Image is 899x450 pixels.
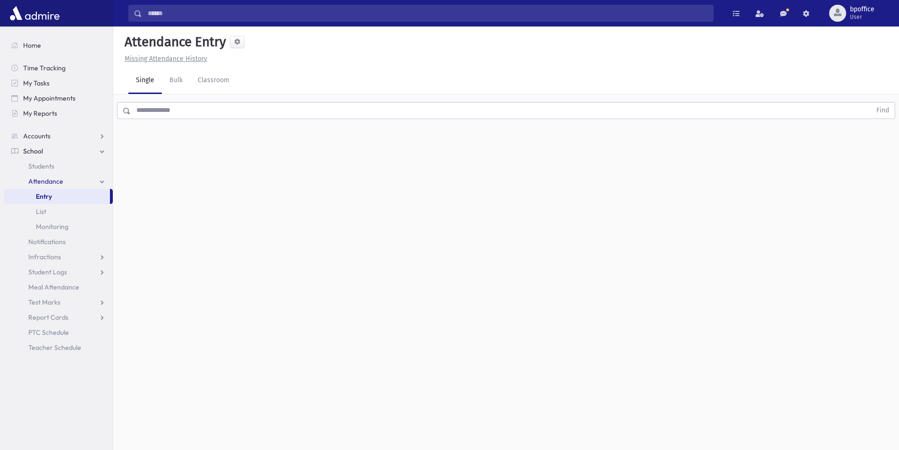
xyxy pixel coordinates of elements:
a: Home [4,38,113,53]
span: Students [28,162,54,170]
a: Monitoring [4,219,113,234]
a: My Reports [4,106,113,121]
h5: Attendance Entry [121,34,226,50]
a: Meal Attendance [4,280,113,295]
span: My Appointments [23,94,76,102]
a: My Tasks [4,76,113,91]
span: Student Logs [28,268,67,276]
a: List [4,204,113,219]
a: Notifications [4,234,113,249]
a: My Appointments [4,91,113,106]
a: Student Logs [4,264,113,280]
a: Report Cards [4,310,113,325]
a: Entry [4,189,110,204]
span: Teacher Schedule [28,343,81,352]
a: Classroom [190,68,237,94]
span: Time Tracking [23,64,66,72]
span: Infractions [28,253,61,261]
a: Accounts [4,128,113,144]
a: Infractions [4,249,113,264]
span: My Tasks [23,79,50,87]
a: School [4,144,113,159]
span: List [36,207,46,216]
a: Bulk [162,68,190,94]
img: AdmirePro [8,4,62,23]
span: User [850,13,874,21]
a: Students [4,159,113,174]
span: Test Marks [28,298,60,306]
span: Home [23,41,41,50]
button: Find [871,102,895,119]
span: Notifications [28,238,66,246]
a: Time Tracking [4,60,113,76]
span: My Reports [23,109,57,118]
span: School [23,147,43,155]
span: PTC Schedule [28,328,69,337]
span: bpoffice [850,6,874,13]
span: Attendance [28,177,63,186]
a: Missing Attendance History [121,55,207,63]
a: Single [128,68,162,94]
a: Test Marks [4,295,113,310]
a: Teacher Schedule [4,340,113,355]
a: PTC Schedule [4,325,113,340]
span: Accounts [23,132,50,140]
span: Report Cards [28,313,68,322]
u: Missing Attendance History [125,55,207,63]
a: Attendance [4,174,113,189]
span: Meal Attendance [28,283,79,291]
input: Search [142,5,713,22]
span: Entry [36,192,52,201]
span: Monitoring [36,222,68,231]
